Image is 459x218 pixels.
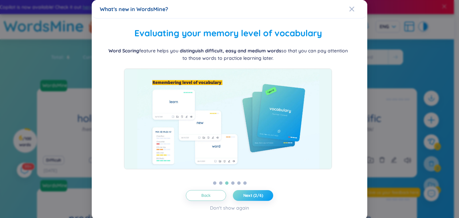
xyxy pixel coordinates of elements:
[201,193,211,198] span: Back
[219,181,222,185] button: 2
[225,181,228,185] button: 3
[237,181,241,185] button: 5
[231,181,235,185] button: 4
[233,190,273,201] button: Next (2/6)
[213,181,216,185] button: 1
[243,181,247,185] button: 6
[109,48,139,54] b: Word Scoring
[243,193,263,198] span: Next (2/6)
[100,5,359,13] div: What's new in WordsMine?
[100,27,356,40] h2: Evaluating your memory level of vocabulary
[210,204,249,212] div: Don't show again
[109,48,348,61] span: feature helps you so that you can pay attention to those words to practice learning later.
[180,48,281,54] b: distinguish difficult, easy and medium words
[186,190,226,201] button: Back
